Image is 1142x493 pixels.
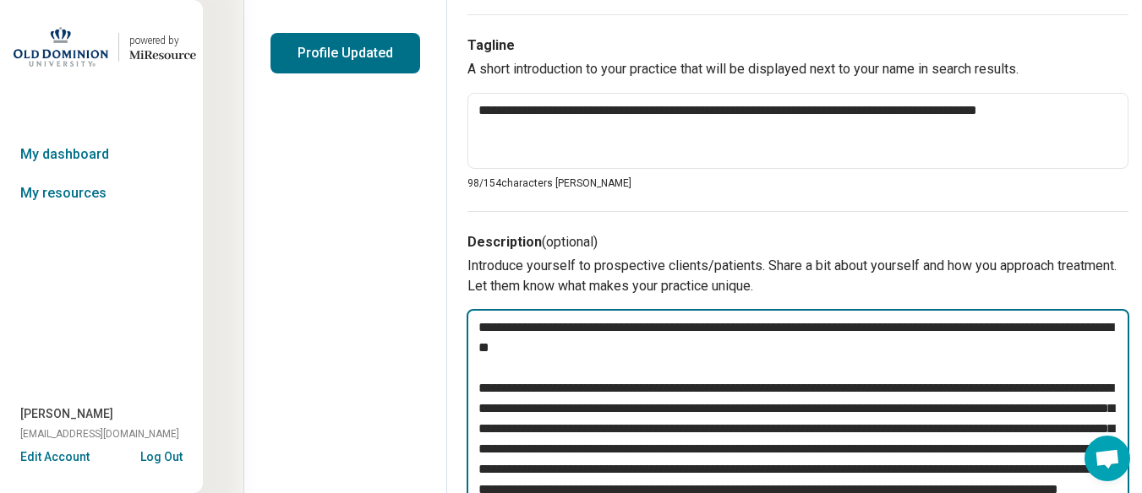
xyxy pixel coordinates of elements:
[467,35,1128,56] h3: Tagline
[14,27,108,68] img: Old Dominion University
[20,426,179,442] span: [EMAIL_ADDRESS][DOMAIN_NAME]
[1085,436,1130,481] div: Open chat
[270,33,420,73] button: Profile Updated
[129,33,196,48] div: powered by
[467,256,1128,296] p: Introduce yourself to prospective clients/patients. Share a bit about yourself and how you approa...
[542,234,598,250] span: (optional)
[7,27,196,68] a: Old Dominion Universitypowered by
[467,176,1128,191] p: 98/ 154 characters [PERSON_NAME]
[140,448,183,462] button: Log Out
[20,405,113,423] span: [PERSON_NAME]
[467,232,1128,252] h3: Description
[20,448,90,466] button: Edit Account
[467,59,1128,79] p: A short introduction to your practice that will be displayed next to your name in search results.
